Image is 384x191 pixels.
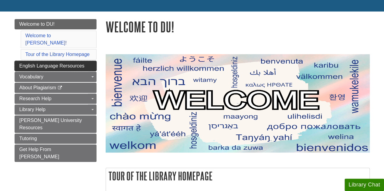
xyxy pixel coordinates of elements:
[19,147,59,159] span: Get Help From [PERSON_NAME]
[345,179,384,191] button: Library Chat
[57,86,63,90] i: This link opens in a new window
[15,94,97,104] a: Research Help
[106,168,369,184] h2: Tour of the Library Homepage
[15,72,97,82] a: Vocabulary
[106,19,370,35] h1: Welcome to DU!
[19,21,55,27] span: Welcome to DU!
[19,136,37,141] span: Tutoring
[19,118,82,130] span: [PERSON_NAME] University Resources
[19,74,43,79] span: Vocabulary
[15,19,97,162] div: Guide Page Menu
[19,107,46,112] span: Library Help
[106,54,370,153] img: Welcome
[15,83,97,93] a: About Plagiarism
[15,61,97,71] a: English Language Rersources
[25,33,67,45] a: Welcome to [PERSON_NAME]!
[15,19,97,29] a: Welcome to DU!
[25,52,90,57] a: Tour of the Library Homepage
[19,85,56,90] span: About Plagiarism
[19,96,52,101] span: Research Help
[15,144,97,162] a: Get Help From [PERSON_NAME]
[19,63,84,68] span: English Language Rersources
[15,104,97,115] a: Library Help
[15,115,97,133] a: [PERSON_NAME] University Resources
[15,133,97,144] a: Tutoring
